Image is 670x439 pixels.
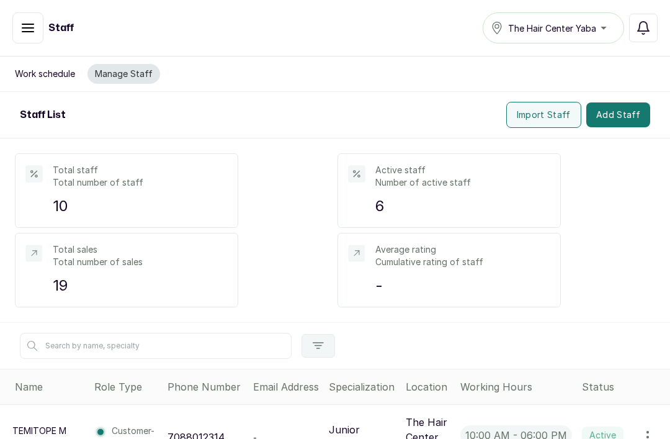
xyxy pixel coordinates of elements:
[375,176,550,189] p: Number of active staff
[375,164,550,176] p: Active staff
[460,379,572,394] div: Working Hours
[375,274,550,297] p: -
[15,379,84,394] div: Name
[53,256,228,268] p: Total number of sales
[7,64,83,84] button: Work schedule
[53,164,228,176] p: Total staff
[53,195,228,217] p: 10
[406,379,450,394] div: Location
[375,256,550,268] p: Cumulative rating of staff
[53,176,228,189] p: Total number of staff
[253,379,319,394] div: Email Address
[53,274,228,297] p: 19
[94,379,158,394] div: Role Type
[53,243,228,256] p: Total sales
[329,379,395,394] div: Specialization
[20,333,292,359] input: Search by name, specialty
[12,425,81,437] p: Temitope M
[586,102,650,127] button: Add Staff
[582,379,665,394] div: Status
[483,12,624,43] button: The Hair Center Yaba
[375,243,550,256] p: Average rating
[375,195,550,217] p: 6
[508,22,596,35] span: The Hair Center Yaba
[48,20,74,35] h1: Staff
[167,379,243,394] div: Phone Number
[506,102,581,128] button: Import Staff
[20,107,66,122] h2: Staff List
[87,64,160,84] button: Manage Staff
